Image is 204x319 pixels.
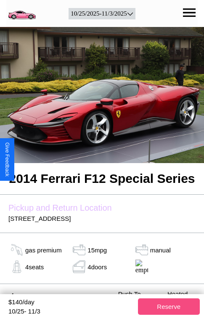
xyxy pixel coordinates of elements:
button: Reserve [138,298,200,315]
img: door [71,260,87,273]
p: 4 doors [87,261,107,273]
img: gas [8,260,25,273]
div: 10 / 25 - 11 / 3 [8,308,134,315]
p: Heated Seats [163,288,200,311]
img: gas [8,244,25,256]
img: tank [71,244,87,256]
p: 15 mpg [87,244,107,256]
p: [STREET_ADDRESS] [8,213,196,224]
img: gas [133,244,150,256]
p: manual [150,244,171,256]
p: 4 seats [25,261,44,273]
div: $ 140 /day [8,298,134,308]
div: Give Feedback [4,142,10,177]
label: Pickup and Return Location [8,203,196,213]
p: Push To Start [114,288,151,311]
img: empty [133,260,150,274]
p: gas premium [25,244,62,256]
img: logo [6,5,37,21]
div: 10 / 25 / 2025 - 11 / 3 / 2025 [71,10,127,17]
